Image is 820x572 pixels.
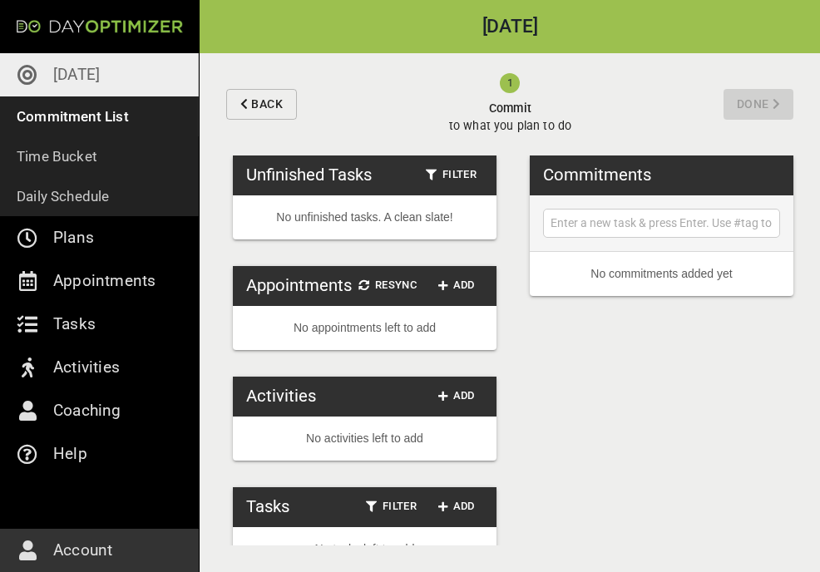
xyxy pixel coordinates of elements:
[251,94,283,115] span: Back
[246,273,352,298] h3: Appointments
[246,162,372,187] h3: Unfinished Tasks
[437,276,477,295] span: Add
[547,213,776,234] input: Enter a new task & press Enter. Use #tag to add tags.
[17,145,97,168] p: Time Bucket
[359,494,423,520] button: Filter
[304,53,717,155] button: Committo what you plan to do
[543,162,651,187] h3: Commitments
[17,105,129,128] p: Commitment List
[430,383,483,409] button: Add
[507,76,513,89] text: 1
[53,62,100,88] p: [DATE]
[53,311,96,338] p: Tasks
[437,497,477,516] span: Add
[358,276,417,295] span: Resync
[53,537,112,564] p: Account
[200,17,820,37] h2: [DATE]
[233,306,496,350] li: No appointments left to add
[53,441,87,467] p: Help
[53,268,156,294] p: Appointments
[17,185,110,208] p: Daily Schedule
[430,494,483,520] button: Add
[246,383,316,408] h3: Activities
[53,354,120,381] p: Activities
[53,397,121,424] p: Coaching
[530,252,793,296] li: No commitments added yet
[419,162,483,188] button: Filter
[53,224,94,251] p: Plans
[449,100,571,117] span: Commit
[352,273,423,298] button: Resync
[430,273,483,298] button: Add
[366,497,417,516] span: Filter
[233,195,496,239] li: No unfinished tasks. A clean slate!
[437,387,477,406] span: Add
[449,117,571,135] p: to what you plan to do
[233,527,496,571] li: No tasks left to add
[226,89,297,120] button: Back
[426,165,477,185] span: Filter
[17,20,183,33] img: Day Optimizer
[233,417,496,461] li: No activities left to add
[246,494,289,519] h3: Tasks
